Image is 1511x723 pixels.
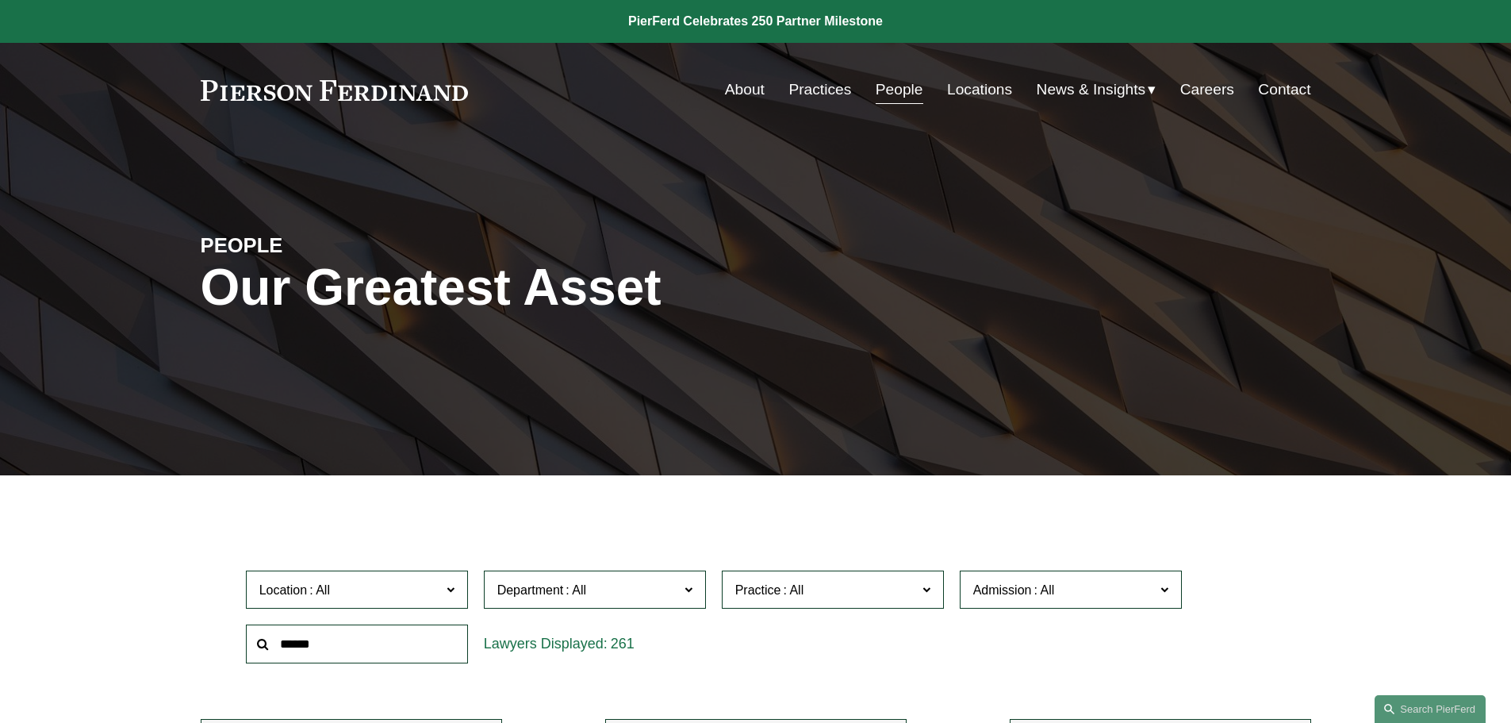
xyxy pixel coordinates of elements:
span: Department [497,583,564,597]
span: Practice [735,583,781,597]
a: folder dropdown [1037,75,1156,105]
span: Location [259,583,308,597]
a: People [876,75,923,105]
a: Locations [947,75,1012,105]
a: Practices [788,75,851,105]
a: About [725,75,765,105]
h1: Our Greatest Asset [201,259,941,317]
a: Careers [1180,75,1234,105]
span: 261 [611,636,635,652]
a: Search this site [1375,695,1486,723]
span: News & Insights [1037,76,1146,104]
h4: PEOPLE [201,233,478,258]
a: Contact [1258,75,1310,105]
span: Admission [973,583,1032,597]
